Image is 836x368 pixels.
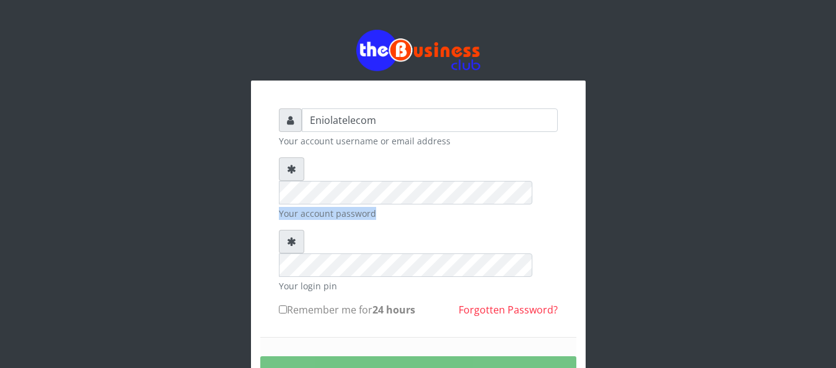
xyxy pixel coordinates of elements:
[372,303,415,317] b: 24 hours
[279,134,558,147] small: Your account username or email address
[279,279,558,292] small: Your login pin
[459,303,558,317] a: Forgotten Password?
[279,207,558,220] small: Your account password
[302,108,558,132] input: Username or email address
[279,302,415,317] label: Remember me for
[279,305,287,313] input: Remember me for24 hours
